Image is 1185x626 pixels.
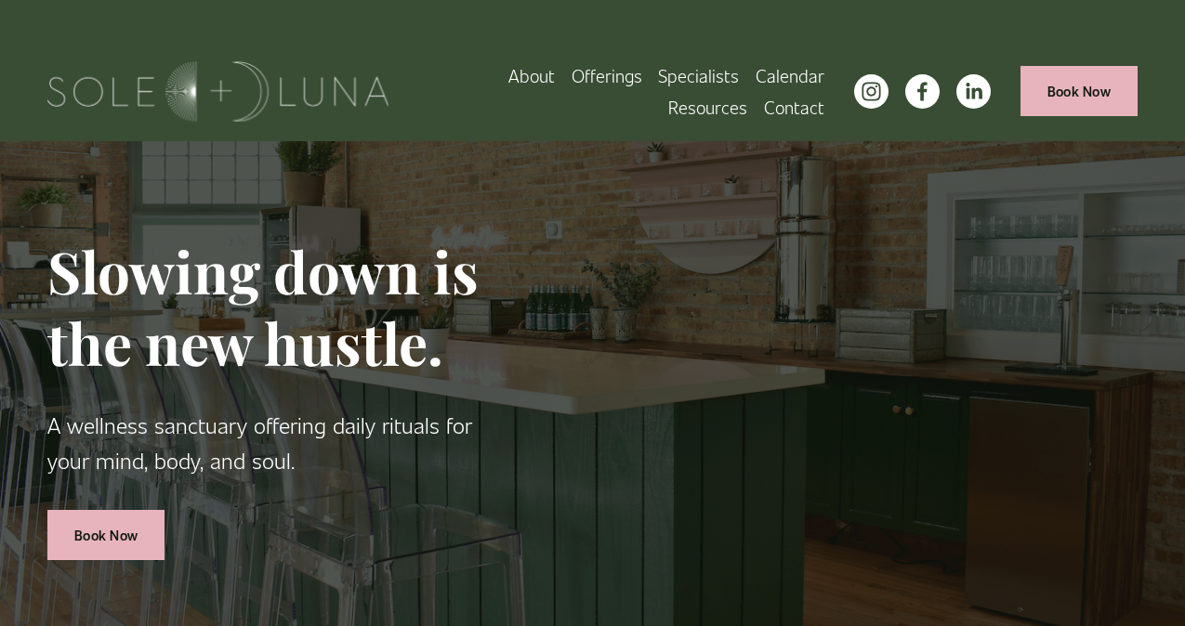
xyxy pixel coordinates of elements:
a: Contact [764,91,824,123]
span: Offerings [572,61,642,90]
a: folder dropdown [572,59,642,91]
a: Book Now [47,510,165,561]
span: Resources [668,93,747,122]
a: About [508,59,555,91]
h1: Slowing down is the new hustle. [47,236,496,378]
a: Book Now [1020,66,1138,117]
a: facebook-unauth [905,74,940,109]
a: folder dropdown [668,91,747,123]
a: instagram-unauth [854,74,889,109]
a: Calendar [756,59,824,91]
a: LinkedIn [956,74,991,109]
p: A wellness sanctuary offering daily rituals for your mind, body, and soul. [47,408,496,478]
a: Specialists [658,59,739,91]
img: Sole + Luna [47,61,388,122]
